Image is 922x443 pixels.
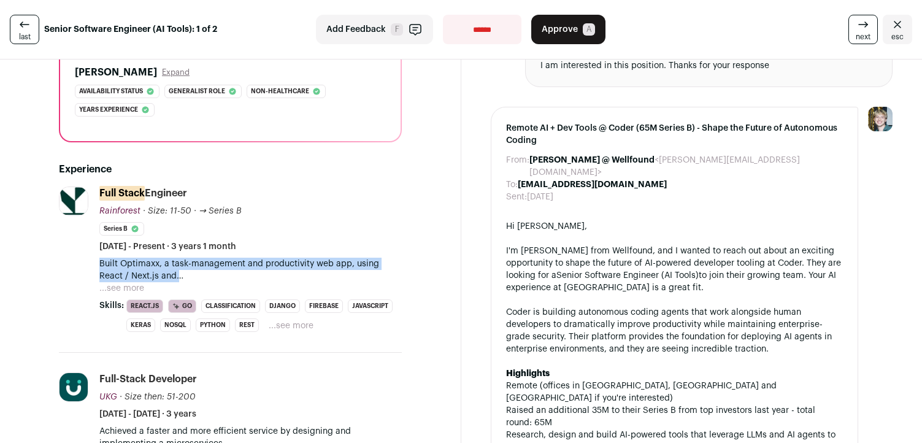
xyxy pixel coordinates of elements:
li: React.js [126,299,163,313]
h2: [PERSON_NAME] [75,65,157,80]
div: Engineer [99,187,187,200]
dt: Sent: [506,191,527,203]
button: ...see more [99,282,144,295]
span: Rainforest [99,207,140,215]
span: Non-healthcare [251,85,309,98]
h2: Experience [59,162,402,177]
dt: To: [506,179,518,191]
button: ...see more [269,320,313,332]
a: Close [883,15,912,44]
li: Python [196,318,230,332]
div: Hi [PERSON_NAME], [506,220,843,233]
li: Remote (offices in [GEOGRAPHIC_DATA], [GEOGRAPHIC_DATA] and [GEOGRAPHIC_DATA] if you're interested) [506,380,843,404]
dt: From: [506,154,529,179]
button: Approve A [531,15,605,44]
li: NoSQL [160,318,191,332]
li: Go [168,299,196,313]
div: Coder is building autonomous coding agents that work alongside human developers to dramatically i... [506,306,843,355]
li: Classification [201,299,260,313]
span: · [194,205,196,217]
img: 6494470-medium_jpg [868,107,893,131]
span: Skills: [99,299,124,312]
li: Series B [99,222,144,236]
li: REST [235,318,259,332]
span: F [391,23,403,36]
span: next [856,32,870,42]
button: Add Feedback F [316,15,433,44]
li: Firebase [305,299,343,313]
span: Approve [542,23,578,36]
img: 72f109ad9e0646fab27b4f2757646607e1b72cc0fbfa68d3f69e18c45b4c9e88.jpg [60,187,88,215]
span: esc [891,32,904,42]
li: Keras [126,318,155,332]
span: Availability status [79,85,143,98]
span: [DATE] - [DATE] · 3 years [99,408,196,420]
span: [DATE] - Present · 3 years 1 month [99,241,236,253]
a: next [848,15,878,44]
div: I'm [PERSON_NAME] from Wellfound, and I wanted to reach out about an exciting opportunity to shap... [506,245,843,294]
li: Raised an additional 35M to their Series B from top investors last year - total round: 65M [506,404,843,429]
img: 8908cc939c37cdd0e5f508fe50b9aa31ae0e55711c7b18f740782bbd6b6c6587.jpg [60,373,88,401]
span: A [583,23,595,36]
div: Full-stack Developer [99,372,197,386]
a: Senior Software Engineer (AI Tools) [556,271,699,280]
b: [PERSON_NAME] @ Wellfound [529,156,655,164]
a: last [10,15,39,44]
li: Django [265,299,300,313]
span: · Size then: 51-200 [120,393,196,401]
dd: <[PERSON_NAME][EMAIL_ADDRESS][DOMAIN_NAME]> [529,154,843,179]
strong: Highlights [506,369,550,378]
span: Years experience [79,104,138,116]
button: Expand [162,67,190,77]
div: I am interested in this position. Thanks for your response [540,60,878,72]
b: [EMAIL_ADDRESS][DOMAIN_NAME] [518,180,667,189]
span: · Size: 11-50 [143,207,191,215]
span: Generalist role [169,85,225,98]
span: → Series B [199,207,242,215]
span: UKG [99,393,117,401]
dd: [DATE] [527,191,553,203]
span: Add Feedback [326,23,386,36]
span: Remote AI + Dev Tools @ Coder (65M Series B) - Shape the Future of Autonomous Coding [506,122,843,147]
li: JavaScript [348,299,393,313]
span: last [19,32,31,42]
p: Built Optimaxx, a task-management and productivity web app, using React / Next.js and FaunaDB. ([... [99,258,402,282]
strong: Senior Software Engineer (AI Tools): 1 of 2 [44,23,217,36]
mark: Full Stack [99,186,145,201]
